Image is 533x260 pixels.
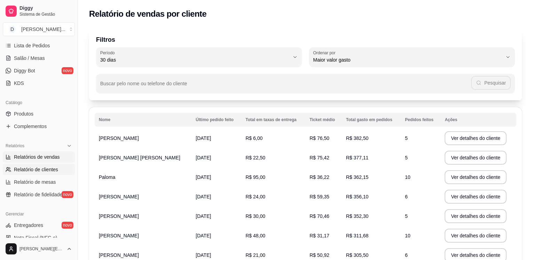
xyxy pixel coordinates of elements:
[3,164,75,175] a: Relatório de clientes
[96,35,515,45] p: Filtros
[14,67,35,74] span: Diggy Bot
[342,113,401,127] th: Total gasto em pedidos
[3,208,75,220] div: Gerenciar
[196,155,211,160] span: [DATE]
[14,55,45,62] span: Salão / Mesas
[310,155,329,160] span: R$ 75,42
[310,135,329,141] span: R$ 76,50
[310,194,329,199] span: R$ 59,35
[3,241,75,257] button: [PERSON_NAME][EMAIL_ADDRESS][DOMAIN_NAME]
[89,8,207,19] h2: Relatório de vendas por cliente
[95,113,192,127] th: Nome
[313,56,502,63] span: Maior valor gasto
[310,213,329,219] span: R$ 70,46
[445,131,507,145] button: Ver detalhes do cliente
[3,3,75,19] a: DiggySistema de Gestão
[246,252,265,258] span: R$ 21,00
[3,232,75,243] a: Nota Fiscal (NFC-e)
[346,135,368,141] span: R$ 382,50
[405,233,411,238] span: 10
[6,143,24,149] span: Relatórios
[440,113,516,127] th: Ações
[241,113,305,127] th: Total em taxas de entrega
[346,194,368,199] span: R$ 356,10
[3,121,75,132] a: Complementos
[9,26,16,33] span: D
[310,252,329,258] span: R$ 50,92
[14,80,24,87] span: KDS
[3,220,75,231] a: Entregadoresnovo
[14,179,56,186] span: Relatório de mesas
[19,246,64,252] span: [PERSON_NAME][EMAIL_ADDRESS][DOMAIN_NAME]
[14,153,60,160] span: Relatórios de vendas
[3,65,75,76] a: Diggy Botnovo
[196,174,211,180] span: [DATE]
[99,252,139,258] span: [PERSON_NAME]
[346,155,368,160] span: R$ 377,11
[3,189,75,200] a: Relatório de fidelidadenovo
[14,110,33,117] span: Produtos
[19,11,72,17] span: Sistema de Gestão
[196,233,211,238] span: [DATE]
[100,56,289,63] span: 30 dias
[196,194,211,199] span: [DATE]
[346,213,368,219] span: R$ 352,30
[346,233,368,238] span: R$ 311,68
[309,47,515,67] button: Ordenar porMaior valor gasto
[3,176,75,188] a: Relatório de mesas
[246,233,265,238] span: R$ 48,00
[99,194,139,199] span: [PERSON_NAME]
[14,123,47,130] span: Complementos
[196,252,211,258] span: [DATE]
[14,222,43,229] span: Entregadores
[100,50,117,56] label: Período
[3,53,75,64] a: Salão / Mesas
[99,174,115,180] span: Paloma
[196,135,211,141] span: [DATE]
[405,213,408,219] span: 5
[99,155,180,160] span: [PERSON_NAME] [PERSON_NAME]
[445,170,507,184] button: Ver detalhes do cliente
[305,113,342,127] th: Ticket médio
[310,174,329,180] span: R$ 36,22
[401,113,440,127] th: Pedidos feitos
[313,50,338,56] label: Ordenar por
[99,233,139,238] span: [PERSON_NAME]
[246,174,265,180] span: R$ 95,00
[21,26,65,33] div: [PERSON_NAME] ...
[3,22,75,36] button: Select a team
[99,135,139,141] span: [PERSON_NAME]
[19,5,72,11] span: Diggy
[3,151,75,163] a: Relatórios de vendas
[246,213,265,219] span: R$ 30,00
[405,252,408,258] span: 6
[246,135,263,141] span: R$ 6,00
[405,135,408,141] span: 5
[96,47,302,67] button: Período30 dias
[14,166,58,173] span: Relatório de clientes
[246,194,265,199] span: R$ 24,00
[196,213,211,219] span: [DATE]
[3,97,75,108] div: Catálogo
[14,191,62,198] span: Relatório de fidelidade
[405,194,408,199] span: 6
[192,113,241,127] th: Último pedido feito
[3,78,75,89] a: KDS
[3,108,75,119] a: Produtos
[246,155,265,160] span: R$ 22,50
[346,174,368,180] span: R$ 362,15
[14,42,50,49] span: Lista de Pedidos
[346,252,368,258] span: R$ 305,50
[99,213,139,219] span: [PERSON_NAME]
[405,174,411,180] span: 10
[445,190,507,204] button: Ver detalhes do cliente
[445,229,507,243] button: Ver detalhes do cliente
[405,155,408,160] span: 5
[310,233,329,238] span: R$ 31,17
[14,234,57,241] span: Nota Fiscal (NFC-e)
[100,83,471,90] input: Buscar pelo nome ou telefone do cliente
[445,209,507,223] button: Ver detalhes do cliente
[3,40,75,51] a: Lista de Pedidos
[445,151,507,165] button: Ver detalhes do cliente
